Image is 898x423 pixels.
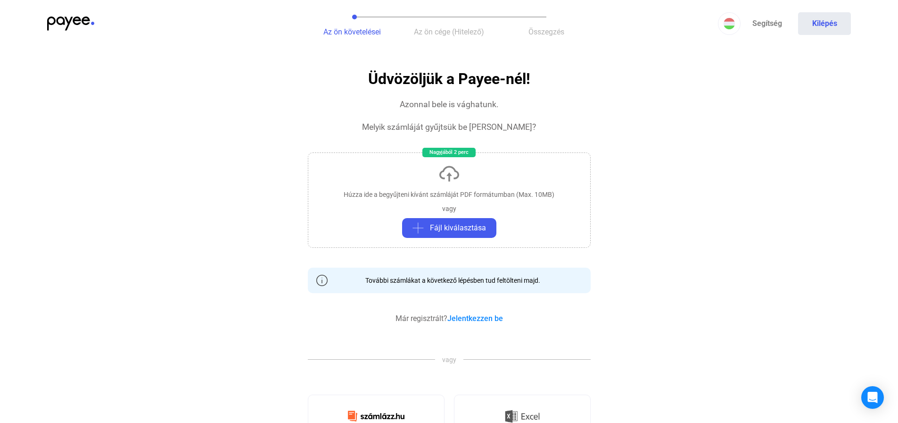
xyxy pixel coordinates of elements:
span: vagy [435,355,463,364]
div: Már regisztrált? [395,313,503,324]
div: Azonnal bele is vághatunk. [400,99,499,110]
img: info-grey-outline [316,275,328,286]
h1: Üdvözöljük a Payee-nél! [368,71,530,87]
div: Húzza ide a begyűjteni kívánt számláját PDF formátumban (Max. 10MB) [344,190,554,199]
div: További számlákat a következő lépésben tud feltölteni majd. [358,276,540,285]
div: Nagyjából 2 perc [422,148,476,157]
span: Az ön követelései [323,27,381,36]
img: payee-logo [47,17,94,31]
button: plus-greyFájl kiválasztása [402,218,496,238]
button: HU [718,12,741,35]
img: plus-grey [412,222,424,234]
button: Kilépés [798,12,851,35]
span: Az ön cége (Hitelező) [414,27,484,36]
a: Segítség [741,12,793,35]
img: HU [724,18,735,29]
img: upload-cloud [438,162,461,185]
div: Melyik számláját gyűjtsük be [PERSON_NAME]? [362,121,536,133]
div: vagy [442,204,456,213]
span: Összegzés [528,27,564,36]
span: Fájl kiválasztása [430,222,486,234]
a: Jelentkezzen be [447,314,503,323]
div: Open Intercom Messenger [861,386,884,409]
